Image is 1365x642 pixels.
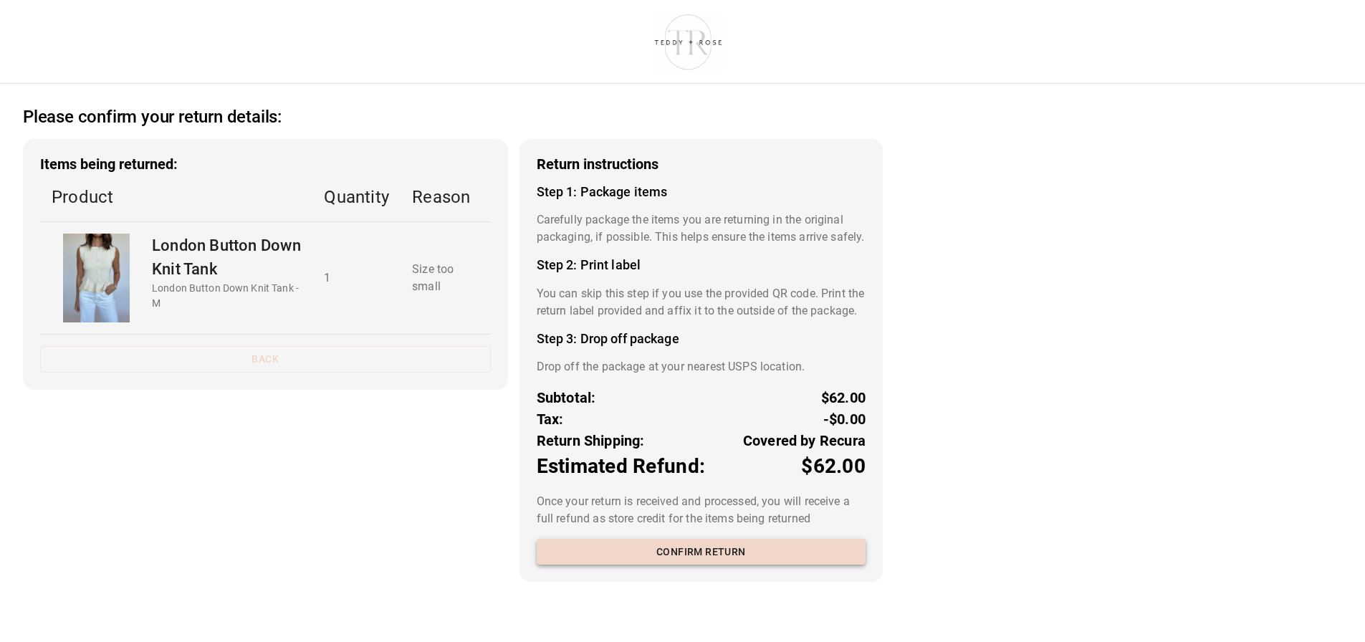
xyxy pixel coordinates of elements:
h4: Step 1: Package items [537,184,866,200]
p: Reason [412,184,479,210]
p: London Button Down Knit Tank [152,234,301,281]
p: London Button Down Knit Tank - M [152,281,301,311]
h2: Please confirm your return details: [23,107,282,128]
p: $62.00 [801,451,866,481]
p: Estimated Refund: [537,451,705,481]
p: $62.00 [821,387,866,408]
p: 1 [324,269,389,287]
p: Covered by Recura [743,430,866,451]
p: Carefully package the items you are returning in the original packaging, if possible. This helps ... [537,211,866,246]
h3: Return instructions [537,156,866,173]
p: You can skip this step if you use the provided QR code. Print the return label provided and affix... [537,285,866,320]
button: Back [40,346,491,373]
p: Product [52,184,301,210]
p: Size too small [412,261,479,295]
img: shop-teddyrose.myshopify.com-d93983e8-e25b-478f-b32e-9430bef33fdd [648,11,729,72]
button: Confirm return [537,539,866,565]
p: Subtotal: [537,387,596,408]
p: Once your return is received and processed, you will receive a full refund as store credit for th... [537,493,866,527]
h3: Items being returned: [40,156,491,173]
p: Quantity [324,184,389,210]
p: Tax: [537,408,564,430]
p: Drop off the package at your nearest USPS location. [537,358,866,375]
p: Return Shipping: [537,430,645,451]
p: -$0.00 [823,408,866,430]
h4: Step 2: Print label [537,257,866,273]
h4: Step 3: Drop off package [537,331,866,347]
